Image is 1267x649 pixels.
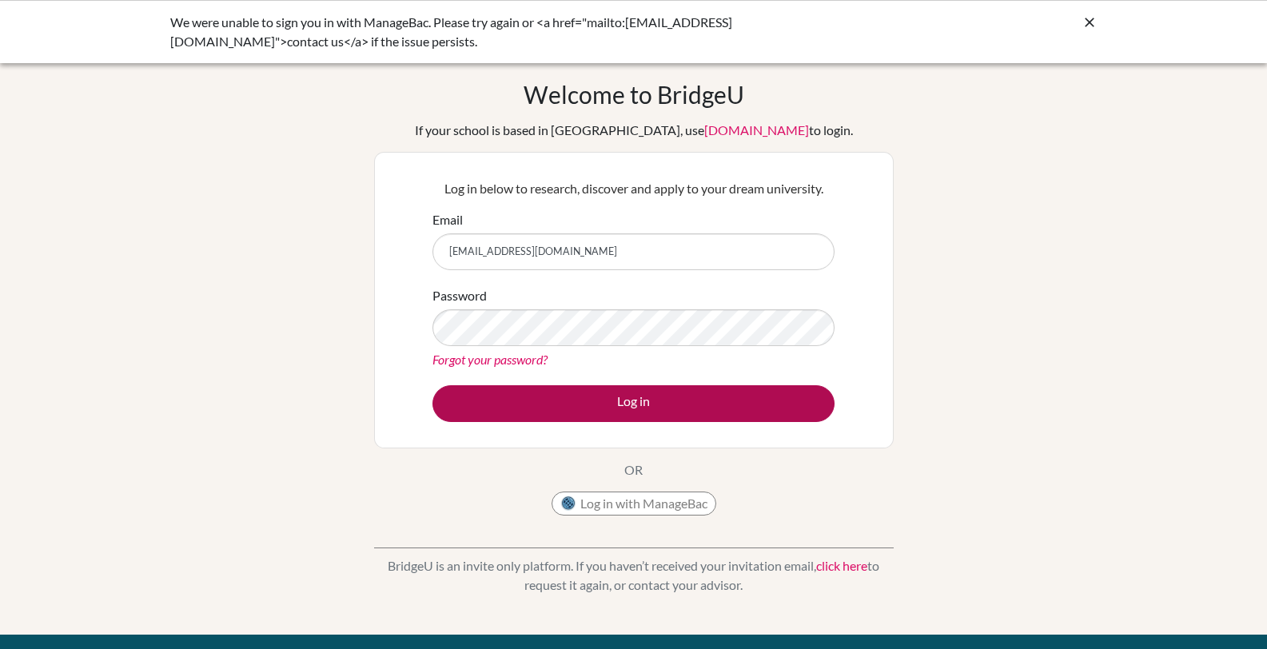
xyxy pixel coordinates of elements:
button: Log in with ManageBac [552,492,716,516]
a: [DOMAIN_NAME] [704,122,809,137]
div: If your school is based in [GEOGRAPHIC_DATA], use to login. [415,121,853,140]
p: Log in below to research, discover and apply to your dream university. [432,179,835,198]
div: We were unable to sign you in with ManageBac. Please try again or <a href="mailto:[EMAIL_ADDRESS]... [170,13,858,51]
h1: Welcome to BridgeU [524,80,744,109]
a: Forgot your password? [432,352,548,367]
label: Password [432,286,487,305]
p: OR [624,460,643,480]
label: Email [432,210,463,229]
a: click here [816,558,867,573]
p: BridgeU is an invite only platform. If you haven’t received your invitation email, to request it ... [374,556,894,595]
button: Log in [432,385,835,422]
